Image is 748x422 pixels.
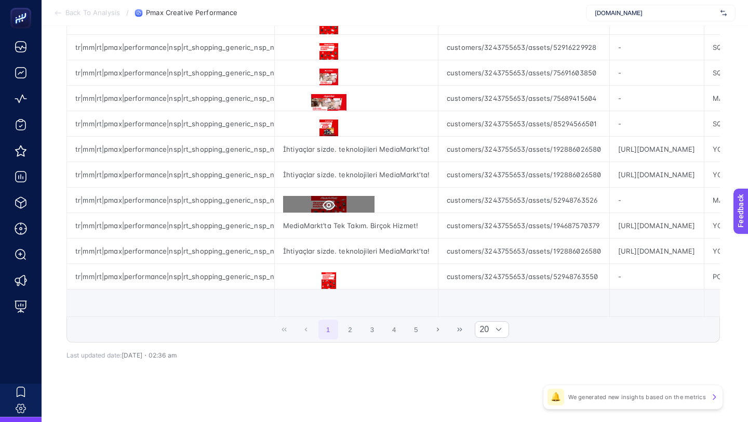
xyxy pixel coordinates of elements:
[610,188,703,213] div: -
[438,239,609,263] div: customers/3243755653/assets/192886026580
[6,3,39,11] span: Feedback
[275,213,438,238] div: MediaMarkt’ta Tek Takım. Birçok Hizmet!
[67,60,274,85] div: tr|mm|rt|pmax|performance|nsp|rt_shopping_generic_nsp_na_pmax-sda|na|d2c|AOP|OSB0002JLK
[438,111,609,136] div: customers/3243755653/assets/85294566501
[438,188,609,213] div: customers/3243755653/assets/52948763526
[67,188,274,213] div: tr|mm|rt|pmax|performance|nsp|rt_shopping_generic_nsp_na_pmax-other-all-products-new|na|d2c|AOP|O...
[547,389,564,405] div: 🔔
[67,239,274,263] div: tr|mm|rt|pmax|performance|nsp|rt_shopping_generic_nsp_na_pmax-other-akakce-best-price|na|d2c|AOP|...
[318,320,338,339] button: 1
[438,137,609,162] div: customers/3243755653/assets/192886026580
[475,322,489,337] span: Rows per page
[275,162,438,187] div: İhtiyaçlar sizde. teknolojileri MediaMarkt’ta!
[438,86,609,111] div: customers/3243755653/assets/75689415604
[67,264,274,289] div: tr|mm|rt|pmax|performance|nsp|rt_shopping_generic_nsp_na_pmax-other-top-seller|na|d2c|AOP|OSB0002JUP
[610,86,703,111] div: -
[610,60,703,85] div: -
[595,9,716,17] span: [DOMAIN_NAME]
[66,351,122,359] span: Last updated date:
[610,264,703,289] div: -
[428,320,448,339] button: Next Page
[610,213,703,238] div: [URL][DOMAIN_NAME]
[67,137,274,162] div: tr|mm|rt|pmax|performance|nsp|rt_shopping_generic_nsp_na_pmax-other-top-seller|na|d2c|AOP|OSB0002JUP
[122,351,177,359] span: [DATE]・02:36 am
[275,137,438,162] div: İhtiyaçlar sizde. teknolojileri MediaMarkt’ta!
[438,35,609,60] div: customers/3243755653/assets/52916229928
[67,162,274,187] div: tr|mm|rt|pmax|performance|nsp|rt_shopping_generic_nsp_na_pmax-other-gfk-max-conv|na|d2c|AOP|OSB00...
[610,162,703,187] div: [URL][DOMAIN_NAME]
[384,320,404,339] button: 4
[438,213,609,238] div: customers/3243755653/assets/194687570379
[438,60,609,85] div: customers/3243755653/assets/75691603850
[438,264,609,289] div: customers/3243755653/assets/52948763550
[67,111,274,136] div: tr|mm|rt|pmax|performance|nsp|rt_shopping_generic_nsp_na_pmax-other-gmc-project|na|d2c|AOP|OSB000...
[610,239,703,263] div: [URL][DOMAIN_NAME]
[406,320,426,339] button: 5
[438,162,609,187] div: customers/3243755653/assets/192886026580
[275,239,438,263] div: İhtiyaçlar sizde. teknolojileri MediaMarkt’ta!
[67,86,274,111] div: tr|mm|rt|pmax|performance|nsp|rt_shopping_generic_nsp_na_pmax-sda|na|d2c|AOP|OSB0002JLK
[362,320,382,339] button: 3
[67,35,274,60] div: tr|mm|rt|pmax|performance|nsp|rt_shopping_generic_nsp_na_pmax-other-gfk-max-conv|na|d2c|AOP|OSB00...
[126,8,129,17] span: /
[720,8,727,18] img: svg%3e
[450,320,470,339] button: Last Page
[610,137,703,162] div: [URL][DOMAIN_NAME]
[67,213,274,238] div: tr|mm|rt|pmax|performance|nsp|rt_shopping_generic_nsp_na_pmax-other-top-seller|na|d2c|AOP|OSB0002JUP
[610,111,703,136] div: -
[340,320,360,339] button: 2
[568,393,706,401] p: We generated new insights based on the metrics
[65,9,120,17] span: Back To Analysis
[610,35,703,60] div: -
[146,9,237,17] span: Pmax Creative Performance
